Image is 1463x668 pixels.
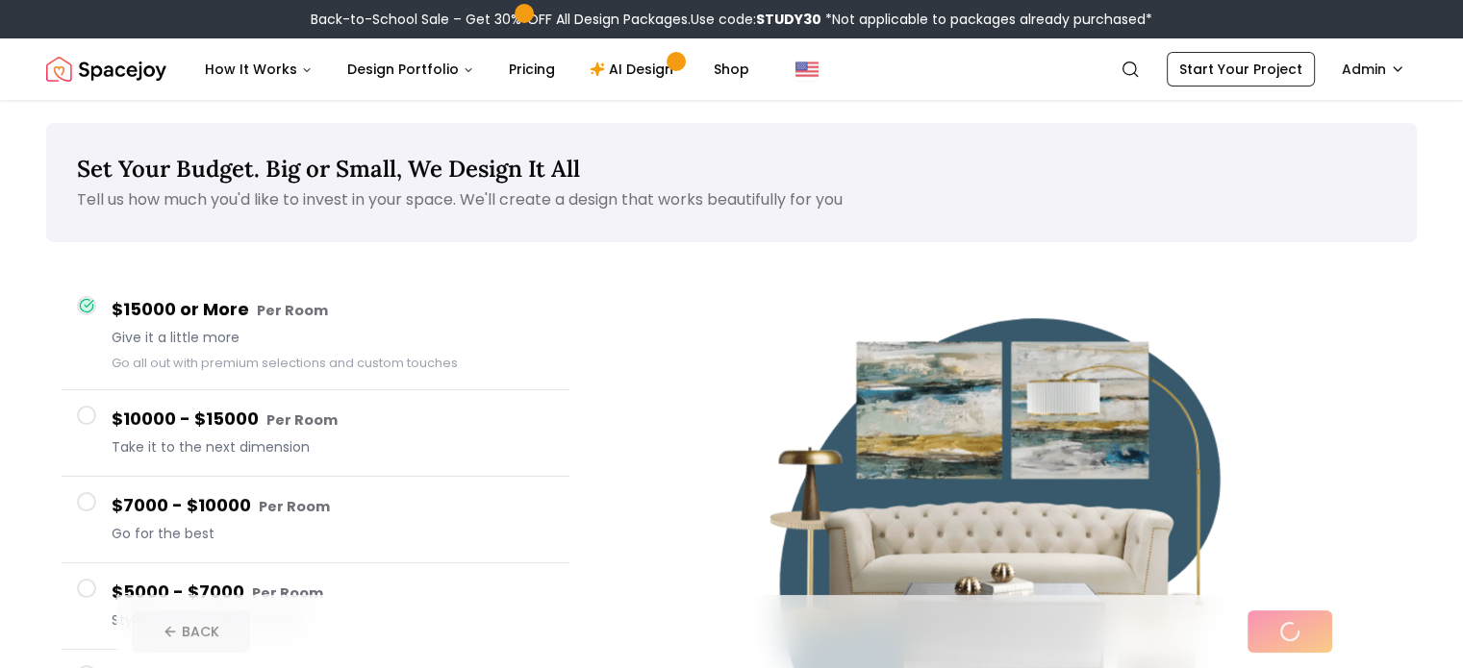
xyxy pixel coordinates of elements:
[62,390,569,477] button: $10000 - $15000 Per RoomTake it to the next dimension
[46,50,166,88] a: Spacejoy
[46,50,166,88] img: Spacejoy Logo
[112,610,554,630] span: Style meets smart spending
[62,563,569,650] button: $5000 - $7000 Per RoomStyle meets smart spending
[112,579,554,606] h4: $5000 - $7000
[756,10,821,29] b: STUDY30
[493,50,570,88] a: Pricing
[62,281,569,390] button: $15000 or More Per RoomGive it a little moreGo all out with premium selections and custom touches
[1330,52,1417,87] button: Admin
[112,355,458,371] small: Go all out with premium selections and custom touches
[332,50,490,88] button: Design Portfolio
[112,524,554,543] span: Go for the best
[311,10,1152,29] div: Back-to-School Sale – Get 30% OFF All Design Packages.
[266,410,338,430] small: Per Room
[46,38,1417,100] nav: Global
[252,583,323,603] small: Per Room
[698,50,765,88] a: Shop
[112,328,554,347] span: Give it a little more
[112,406,554,433] h4: $10000 - $15000
[821,10,1152,29] span: *Not applicable to packages already purchased*
[259,497,330,516] small: Per Room
[795,58,819,81] img: United States
[112,492,554,520] h4: $7000 - $10000
[77,154,580,184] span: Set Your Budget. Big or Small, We Design It All
[691,10,821,29] span: Use code:
[189,50,765,88] nav: Main
[112,296,554,324] h4: $15000 or More
[112,437,554,457] span: Take it to the next dimension
[1167,52,1315,87] a: Start Your Project
[189,50,328,88] button: How It Works
[62,477,569,563] button: $7000 - $10000 Per RoomGo for the best
[574,50,694,88] a: AI Design
[77,188,1386,211] p: Tell us how much you'd like to invest in your space. We'll create a design that works beautifully...
[257,301,328,320] small: Per Room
